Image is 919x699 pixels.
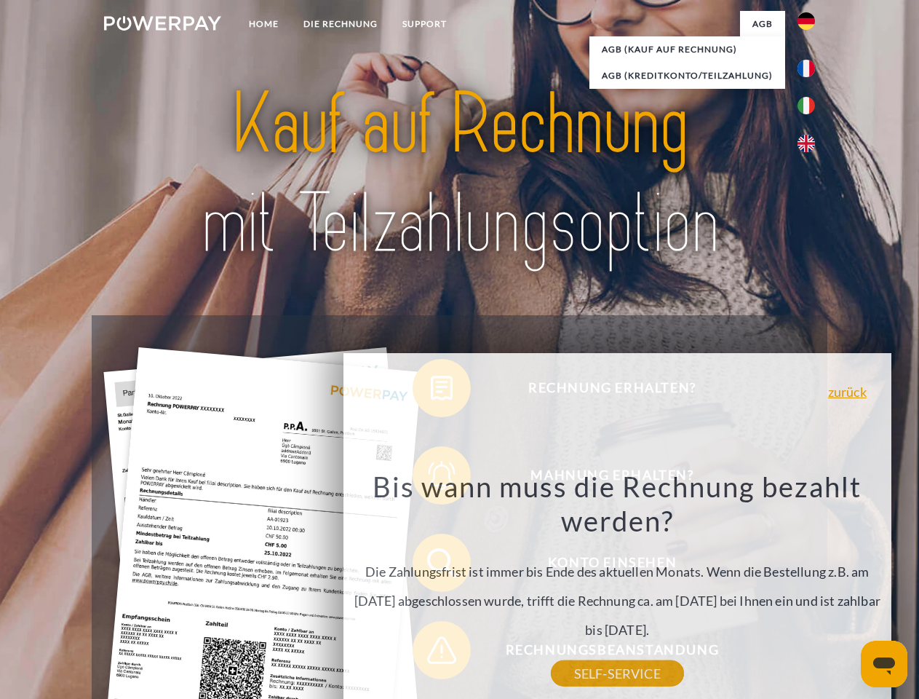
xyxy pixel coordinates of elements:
a: agb [740,11,785,37]
a: DIE RECHNUNG [291,11,390,37]
a: SUPPORT [390,11,459,37]
a: Home [236,11,291,37]
img: logo-powerpay-white.svg [104,16,221,31]
img: en [797,135,815,152]
a: SELF-SERVICE [551,660,684,687]
a: zurück [828,385,867,398]
a: AGB (Kreditkonto/Teilzahlung) [589,63,785,89]
img: de [797,12,815,30]
img: it [797,97,815,114]
h3: Bis wann muss die Rechnung bezahlt werden? [351,469,883,539]
img: title-powerpay_de.svg [139,70,780,279]
img: fr [797,60,815,77]
iframe: Schaltfläche zum Öffnen des Messaging-Fensters [861,641,907,687]
a: AGB (Kauf auf Rechnung) [589,36,785,63]
div: Die Zahlungsfrist ist immer bis Ende des aktuellen Monats. Wenn die Bestellung z.B. am [DATE] abg... [351,469,883,674]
